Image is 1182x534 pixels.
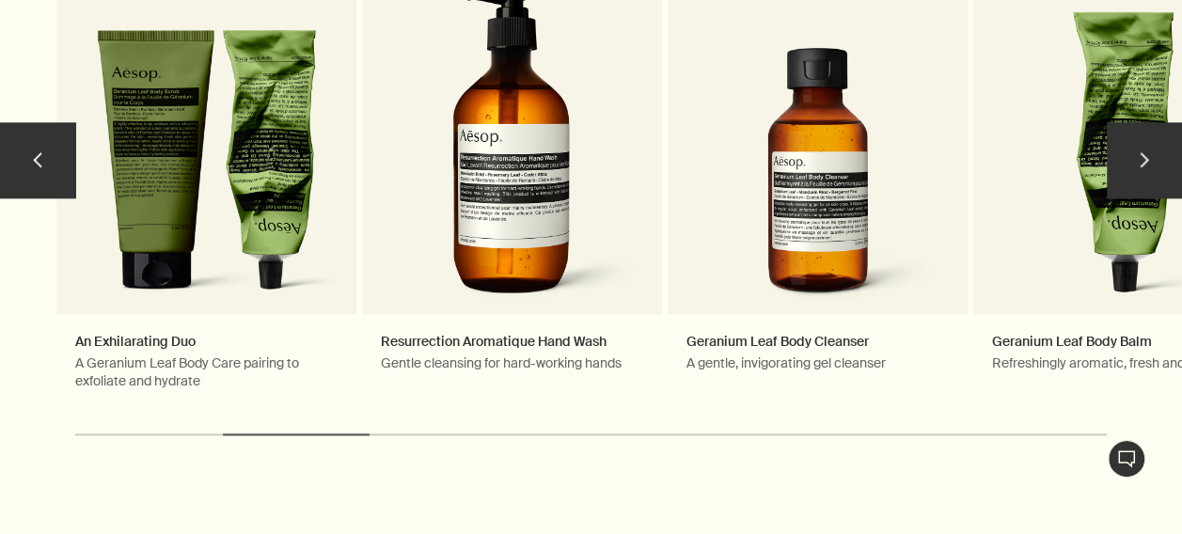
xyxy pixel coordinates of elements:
button: next slide [1107,122,1182,197]
button: Chat en direct [1108,440,1145,478]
